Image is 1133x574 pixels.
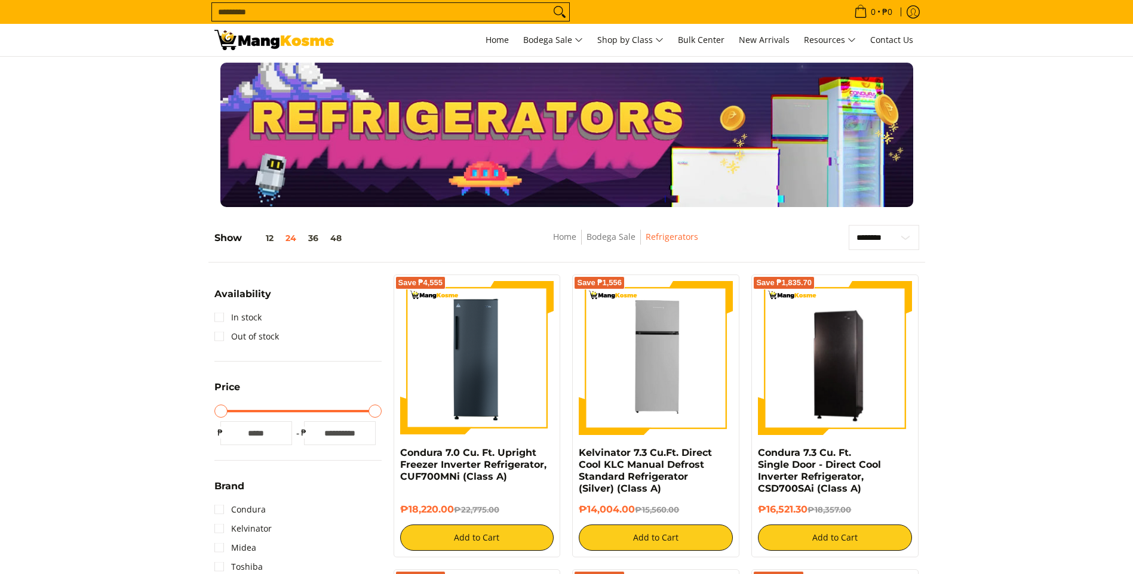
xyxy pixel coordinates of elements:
[214,382,240,392] span: Price
[597,33,664,48] span: Shop by Class
[550,3,569,21] button: Search
[214,289,271,308] summary: Open
[214,30,334,50] img: Bodega Sale Refrigerator l Mang Kosme: Home Appliances Warehouse Sale
[880,8,894,16] span: ₱0
[214,382,240,401] summary: Open
[733,24,796,56] a: New Arrivals
[214,482,244,500] summary: Open
[400,447,546,482] a: Condura 7.0 Cu. Ft. Upright Freezer Inverter Refrigerator, CUF700MNi (Class A)
[214,538,256,557] a: Midea
[804,33,856,48] span: Resources
[466,230,785,257] nav: Breadcrumbs
[646,231,698,242] a: Refrigerators
[869,8,877,16] span: 0
[758,447,881,494] a: Condura 7.3 Cu. Ft. Single Door - Direct Cool Inverter Refrigerator, CSD700SAi (Class A)
[486,34,509,45] span: Home
[870,34,913,45] span: Contact Us
[678,34,724,45] span: Bulk Center
[298,427,310,439] span: ₱
[214,327,279,346] a: Out of stock
[577,279,622,286] span: Save ₱1,556
[807,505,851,514] del: ₱18,357.00
[758,504,912,516] h6: ₱16,521.30
[214,289,271,299] span: Availability
[672,24,730,56] a: Bulk Center
[400,281,554,435] img: Condura 7.0 Cu. Ft. Upright Freezer Inverter Refrigerator, CUF700MNi (Class A)
[864,24,919,56] a: Contact Us
[214,427,226,439] span: ₱
[850,5,896,18] span: •
[454,505,499,514] del: ₱22,775.00
[400,504,554,516] h6: ₱18,220.00
[798,24,862,56] a: Resources
[758,283,912,433] img: Condura 7.3 Cu. Ft. Single Door - Direct Cool Inverter Refrigerator, CSD700SAi (Class A)
[398,279,443,286] span: Save ₱4,555
[214,519,272,538] a: Kelvinator
[579,281,733,435] img: Kelvinator 7.3 Cu.Ft. Direct Cool KLC Manual Defrost Standard Refrigerator (Silver) (Class A)
[214,500,266,519] a: Condura
[739,34,790,45] span: New Arrivals
[480,24,515,56] a: Home
[553,231,576,242] a: Home
[517,24,589,56] a: Bodega Sale
[214,482,244,491] span: Brand
[587,231,635,242] a: Bodega Sale
[579,447,712,494] a: Kelvinator 7.3 Cu.Ft. Direct Cool KLC Manual Defrost Standard Refrigerator (Silver) (Class A)
[214,232,348,244] h5: Show
[523,33,583,48] span: Bodega Sale
[214,308,262,327] a: In stock
[346,24,919,56] nav: Main Menu
[242,233,280,243] button: 12
[758,524,912,551] button: Add to Cart
[756,279,812,286] span: Save ₱1,835.70
[591,24,670,56] a: Shop by Class
[324,233,348,243] button: 48
[280,233,302,243] button: 24
[400,524,554,551] button: Add to Cart
[579,524,733,551] button: Add to Cart
[579,504,733,516] h6: ₱14,004.00
[302,233,324,243] button: 36
[635,505,679,514] del: ₱15,560.00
